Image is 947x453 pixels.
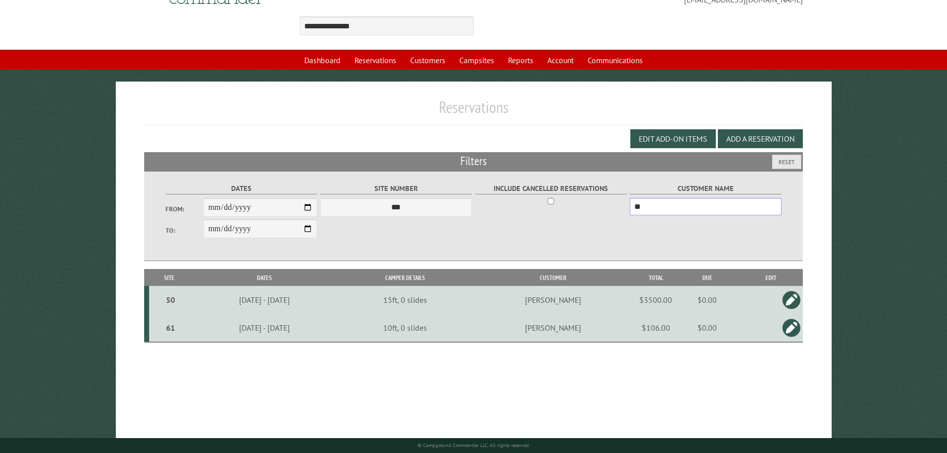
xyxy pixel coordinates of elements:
[582,51,649,70] a: Communications
[630,129,716,148] button: Edit Add-on Items
[636,269,676,286] th: Total
[470,314,636,342] td: [PERSON_NAME]
[718,129,803,148] button: Add a Reservation
[166,204,203,214] label: From:
[676,314,739,342] td: $0.00
[144,152,803,171] h2: Filters
[676,269,739,286] th: Due
[676,286,739,314] td: $0.00
[636,286,676,314] td: $3500.00
[475,183,627,194] label: Include Cancelled Reservations
[636,314,676,342] td: $106.00
[189,269,340,286] th: Dates
[153,323,188,333] div: 61
[772,155,801,169] button: Reset
[340,269,470,286] th: Camper Details
[153,295,188,305] div: 50
[340,314,470,342] td: 10ft, 0 slides
[418,442,530,449] small: © Campground Commander LLC. All rights reserved.
[630,183,781,194] label: Customer Name
[470,269,636,286] th: Customer
[191,323,338,333] div: [DATE] - [DATE]
[191,295,338,305] div: [DATE] - [DATE]
[166,226,203,235] label: To:
[739,269,803,286] th: Edit
[149,269,189,286] th: Site
[470,286,636,314] td: [PERSON_NAME]
[404,51,451,70] a: Customers
[502,51,539,70] a: Reports
[340,286,470,314] td: 15ft, 0 slides
[348,51,402,70] a: Reservations
[541,51,580,70] a: Account
[144,97,803,125] h1: Reservations
[166,183,317,194] label: Dates
[320,183,472,194] label: Site Number
[453,51,500,70] a: Campsites
[298,51,346,70] a: Dashboard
